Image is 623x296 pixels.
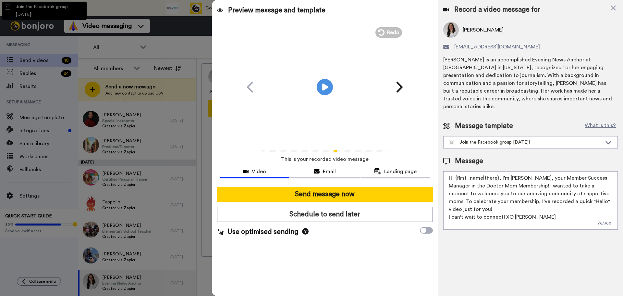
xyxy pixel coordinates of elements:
[252,168,266,175] span: Video
[323,168,336,175] span: Email
[384,168,417,175] span: Landing page
[583,121,618,131] button: What is this?
[455,121,513,131] span: Message template
[281,152,369,166] span: This is your recorded video message
[281,137,292,145] span: 1:26
[217,207,433,222] button: Schedule to send later
[227,227,298,237] span: Use optimised sending
[455,156,483,166] span: Message
[217,187,433,202] button: Send message now
[443,56,618,110] div: [PERSON_NAME] is an accomplished Evening News Anchor at [GEOGRAPHIC_DATA] in [US_STATE], recogniz...
[449,140,454,145] img: Message-temps.svg
[449,139,602,146] div: Join the Facebook group [DATE]!
[443,171,618,230] textarea: Hello {first_name|there}, WELCOME TO THE DOCTOR MOM COMMUNITY!! WOOHOO!! I'm [PERSON_NAME] & want...
[264,137,276,145] span: 0:00
[277,137,279,145] span: /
